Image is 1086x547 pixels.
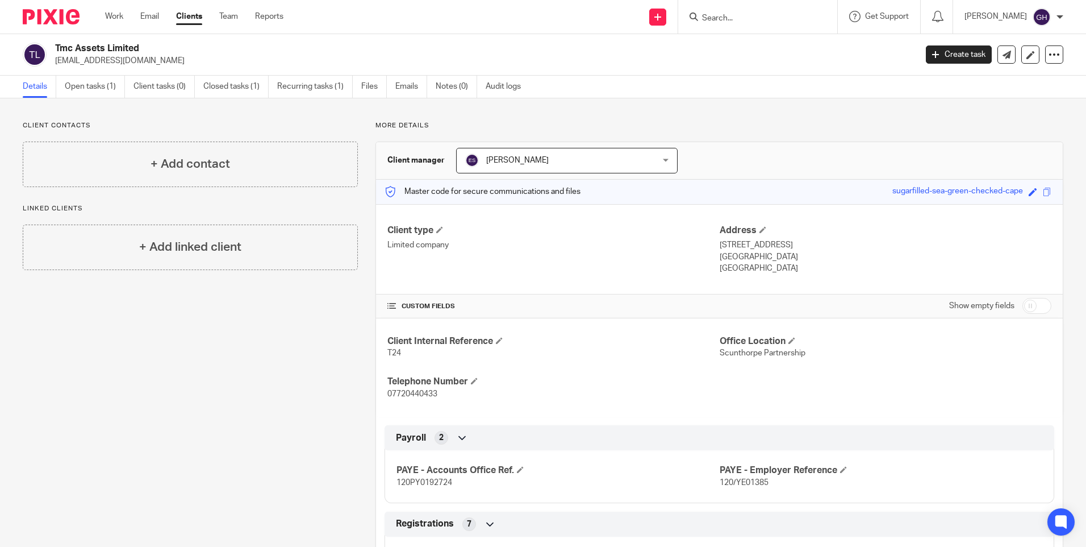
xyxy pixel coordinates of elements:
[701,14,803,24] input: Search
[396,479,452,487] span: 120PY0192724
[55,43,738,55] h2: Tmc Assets Limited
[467,519,471,530] span: 7
[720,465,1042,476] h4: PAYE - Employer Reference
[277,76,353,98] a: Recurring tasks (1)
[176,11,202,22] a: Clients
[720,251,1051,263] p: [GEOGRAPHIC_DATA]
[720,479,768,487] span: 120/YE01385
[892,185,1023,198] div: sugarfilled-sea-green-checked-cape
[361,76,387,98] a: Files
[1033,8,1051,26] img: svg%3E
[720,335,1051,347] h4: Office Location
[23,204,358,213] p: Linked clients
[465,154,479,167] img: svg%3E
[486,76,529,98] a: Audit logs
[387,376,719,388] h4: Telephone Number
[55,55,909,67] p: [EMAIL_ADDRESS][DOMAIN_NAME]
[865,13,909,20] span: Get Support
[387,349,401,357] span: T24
[387,390,437,398] span: 07720440433
[926,45,992,64] a: Create task
[964,11,1027,22] p: [PERSON_NAME]
[720,263,1051,274] p: [GEOGRAPHIC_DATA]
[720,225,1051,237] h4: Address
[23,121,358,130] p: Client contacts
[396,518,454,530] span: Registrations
[151,155,230,173] h4: + Add contact
[395,76,427,98] a: Emails
[396,465,719,476] h4: PAYE - Accounts Office Ref.
[387,302,719,311] h4: CUSTOM FIELDS
[486,156,549,164] span: [PERSON_NAME]
[949,300,1014,312] label: Show empty fields
[105,11,123,22] a: Work
[387,239,719,251] p: Limited company
[387,335,719,347] h4: Client Internal Reference
[219,11,238,22] a: Team
[139,238,241,256] h4: + Add linked client
[65,76,125,98] a: Open tasks (1)
[23,76,56,98] a: Details
[133,76,195,98] a: Client tasks (0)
[720,349,805,357] span: Scunthorpe Partnership
[23,43,47,67] img: svg%3E
[436,76,477,98] a: Notes (0)
[385,186,580,197] p: Master code for secure communications and files
[396,432,426,444] span: Payroll
[439,432,444,444] span: 2
[375,121,1063,130] p: More details
[255,11,283,22] a: Reports
[23,9,80,24] img: Pixie
[387,155,445,166] h3: Client manager
[203,76,269,98] a: Closed tasks (1)
[140,11,159,22] a: Email
[720,239,1051,251] p: [STREET_ADDRESS]
[387,225,719,237] h4: Client type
